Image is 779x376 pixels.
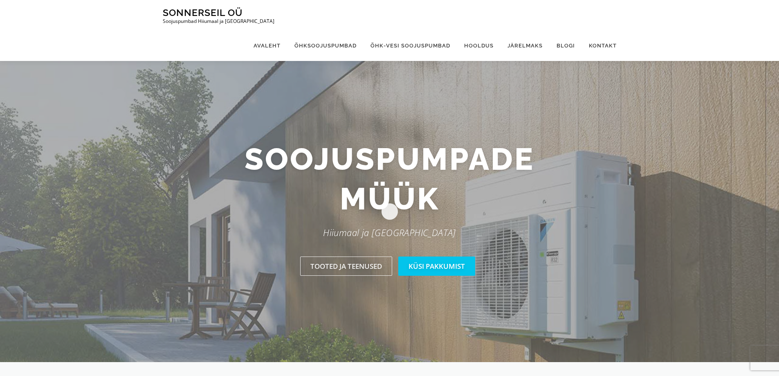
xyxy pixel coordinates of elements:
[157,139,623,219] h2: Soojuspumpade
[501,30,550,61] a: Järelmaks
[582,30,617,61] a: Kontakt
[163,18,274,24] p: Soojuspumbad Hiiumaal ja [GEOGRAPHIC_DATA]
[364,30,457,61] a: Õhk-vesi soojuspumbad
[163,7,242,18] a: Sonnerseil OÜ
[157,225,623,240] p: Hiiumaal ja [GEOGRAPHIC_DATA]
[550,30,582,61] a: Blogi
[247,30,287,61] a: Avaleht
[340,179,440,219] span: müük
[398,257,475,276] a: Küsi pakkumist
[300,257,392,276] a: Tooted ja teenused
[287,30,364,61] a: Õhksoojuspumbad
[457,30,501,61] a: Hooldus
